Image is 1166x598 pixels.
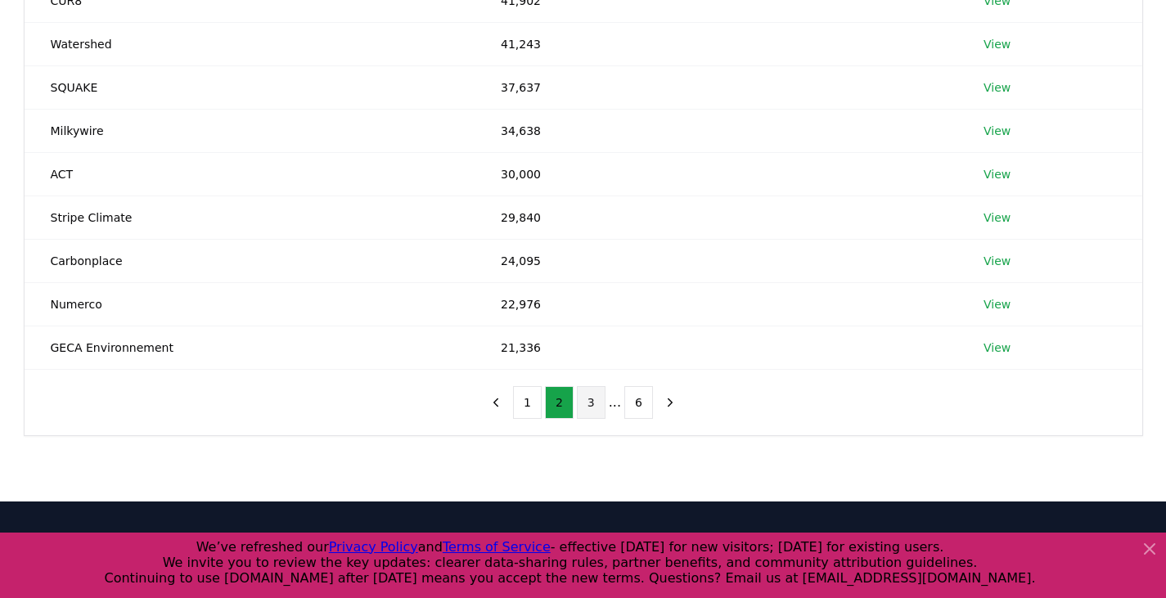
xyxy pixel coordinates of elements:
td: 21,336 [475,326,957,369]
td: Stripe Climate [25,196,475,239]
a: View [984,339,1011,356]
button: 2 [545,386,574,419]
a: View [984,209,1011,226]
button: 3 [577,386,606,419]
li: ... [609,393,621,412]
td: ACT [25,152,475,196]
a: View [984,36,1011,52]
a: View [984,79,1011,96]
a: View [984,253,1011,269]
a: View [984,296,1011,312]
td: 41,243 [475,22,957,65]
td: 24,095 [475,239,957,282]
td: 30,000 [475,152,957,196]
a: View [984,166,1011,182]
button: 6 [624,386,653,419]
button: 1 [513,386,542,419]
td: Numerco [25,282,475,326]
button: previous page [482,386,510,419]
button: next page [656,386,684,419]
td: 37,637 [475,65,957,109]
td: 34,638 [475,109,957,152]
td: Milkywire [25,109,475,152]
td: 29,840 [475,196,957,239]
td: GECA Environnement [25,326,475,369]
td: SQUAKE [25,65,475,109]
td: Carbonplace [25,239,475,282]
p: [DOMAIN_NAME] [24,531,271,554]
a: Leaderboards [336,531,583,551]
td: Watershed [25,22,475,65]
a: View [984,123,1011,139]
td: 22,976 [475,282,957,326]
